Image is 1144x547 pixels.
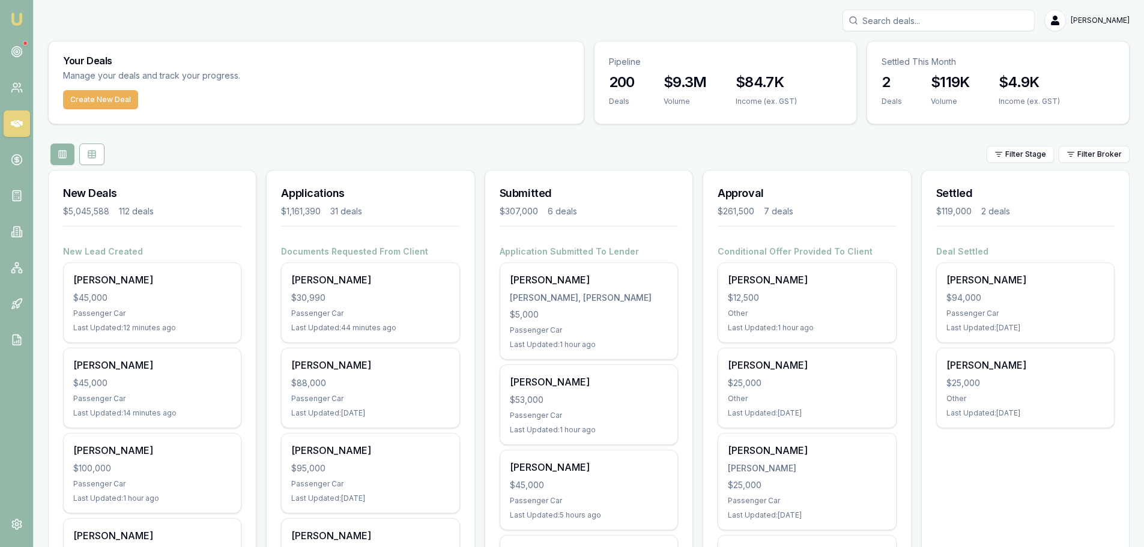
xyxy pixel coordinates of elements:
[718,246,896,258] h4: Conditional Offer Provided To Client
[63,246,241,258] h4: New Lead Created
[936,205,972,217] div: $119,000
[946,358,1104,372] div: [PERSON_NAME]
[609,56,842,68] p: Pipeline
[73,358,231,372] div: [PERSON_NAME]
[728,358,886,372] div: [PERSON_NAME]
[63,90,138,109] button: Create New Deal
[291,462,449,474] div: $95,000
[946,394,1104,403] div: Other
[987,146,1054,163] button: Filter Stage
[999,73,1060,92] h3: $4.9K
[936,246,1115,258] h4: Deal Settled
[73,323,231,333] div: Last Updated: 12 minutes ago
[500,246,678,258] h4: Application Submitted To Lender
[63,205,109,217] div: $5,045,588
[10,12,24,26] img: emu-icon-u.png
[510,479,668,491] div: $45,000
[73,528,231,543] div: [PERSON_NAME]
[882,56,1115,68] p: Settled This Month
[981,205,1010,217] div: 2 deals
[718,185,896,202] h3: Approval
[73,309,231,318] div: Passenger Car
[510,340,668,349] div: Last Updated: 1 hour ago
[281,205,321,217] div: $1,161,390
[736,97,797,106] div: Income (ex. GST)
[291,273,449,287] div: [PERSON_NAME]
[728,292,886,304] div: $12,500
[882,73,902,92] h3: 2
[728,377,886,389] div: $25,000
[73,494,231,503] div: Last Updated: 1 hour ago
[281,246,459,258] h4: Documents Requested From Client
[728,394,886,403] div: Other
[510,273,668,287] div: [PERSON_NAME]
[609,73,635,92] h3: 200
[1059,146,1130,163] button: Filter Broker
[664,97,707,106] div: Volume
[931,97,970,106] div: Volume
[736,73,797,92] h3: $84.7K
[291,394,449,403] div: Passenger Car
[843,10,1035,31] input: Search deals
[281,185,459,202] h3: Applications
[946,377,1104,389] div: $25,000
[510,394,668,406] div: $53,000
[510,425,668,435] div: Last Updated: 1 hour ago
[882,97,902,106] div: Deals
[510,309,668,321] div: $5,000
[510,325,668,335] div: Passenger Car
[728,496,886,506] div: Passenger Car
[63,185,241,202] h3: New Deals
[500,205,538,217] div: $307,000
[291,408,449,418] div: Last Updated: [DATE]
[728,309,886,318] div: Other
[63,56,569,65] h3: Your Deals
[1071,16,1130,25] span: [PERSON_NAME]
[63,69,371,83] p: Manage your deals and track your progress.
[728,323,886,333] div: Last Updated: 1 hour ago
[291,528,449,543] div: [PERSON_NAME]
[510,460,668,474] div: [PERSON_NAME]
[291,443,449,458] div: [PERSON_NAME]
[291,358,449,372] div: [PERSON_NAME]
[946,292,1104,304] div: $94,000
[73,479,231,489] div: Passenger Car
[664,73,707,92] h3: $9.3M
[73,394,231,403] div: Passenger Car
[764,205,793,217] div: 7 deals
[728,408,886,418] div: Last Updated: [DATE]
[73,462,231,474] div: $100,000
[718,205,754,217] div: $261,500
[73,443,231,458] div: [PERSON_NAME]
[291,309,449,318] div: Passenger Car
[73,292,231,304] div: $45,000
[931,73,970,92] h3: $119K
[291,377,449,389] div: $88,000
[728,510,886,520] div: Last Updated: [DATE]
[510,375,668,389] div: [PERSON_NAME]
[728,479,886,491] div: $25,000
[999,97,1060,106] div: Income (ex. GST)
[1005,150,1046,159] span: Filter Stage
[73,408,231,418] div: Last Updated: 14 minutes ago
[946,273,1104,287] div: [PERSON_NAME]
[728,443,886,458] div: [PERSON_NAME]
[73,273,231,287] div: [PERSON_NAME]
[1077,150,1122,159] span: Filter Broker
[291,323,449,333] div: Last Updated: 44 minutes ago
[291,494,449,503] div: Last Updated: [DATE]
[291,479,449,489] div: Passenger Car
[936,185,1115,202] h3: Settled
[609,97,635,106] div: Deals
[946,309,1104,318] div: Passenger Car
[728,273,886,287] div: [PERSON_NAME]
[510,510,668,520] div: Last Updated: 5 hours ago
[73,377,231,389] div: $45,000
[728,462,886,474] div: [PERSON_NAME]
[510,411,668,420] div: Passenger Car
[548,205,577,217] div: 6 deals
[291,292,449,304] div: $30,990
[510,496,668,506] div: Passenger Car
[500,185,678,202] h3: Submitted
